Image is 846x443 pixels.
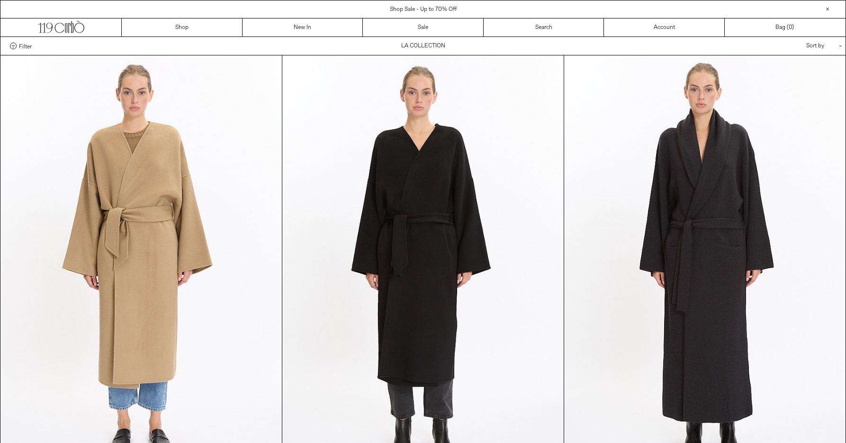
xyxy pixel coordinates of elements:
[484,18,604,36] a: Search
[725,18,846,36] a: Bag ()
[751,37,836,55] div: Sort by
[19,43,32,49] span: Filter
[243,18,363,36] a: New In
[789,24,792,31] span: 0
[390,6,457,13] a: Shop Sale - Up to 70% Off
[363,18,484,36] a: Sale
[604,18,725,36] a: Account
[789,23,794,32] span: )
[122,18,243,36] a: Shop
